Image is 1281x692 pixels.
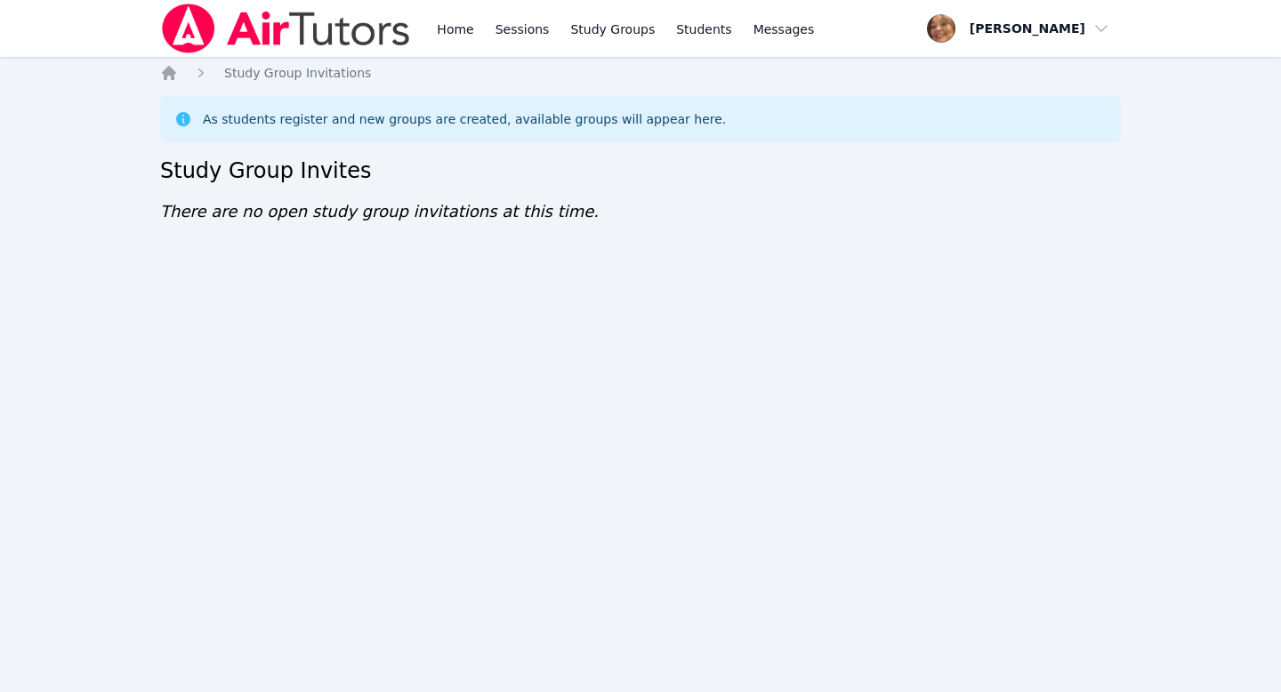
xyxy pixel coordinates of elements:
[753,20,815,38] span: Messages
[160,4,412,53] img: Air Tutors
[224,64,371,82] a: Study Group Invitations
[160,64,1121,82] nav: Breadcrumb
[160,202,599,221] span: There are no open study group invitations at this time.
[203,110,726,128] div: As students register and new groups are created, available groups will appear here.
[160,157,1121,185] h2: Study Group Invites
[224,66,371,80] span: Study Group Invitations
